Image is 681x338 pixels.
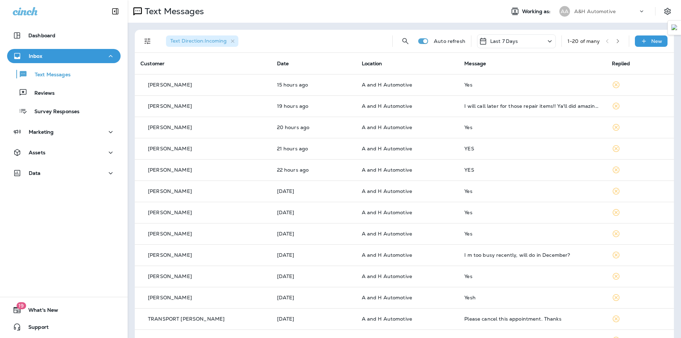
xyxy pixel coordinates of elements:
[464,103,600,109] div: I will call later for those repair items!! Ya'll did amazing job just like always!!,Thank u again!!!
[362,82,413,88] span: A and H Automotive
[140,34,155,48] button: Filters
[464,167,600,173] div: YES
[277,82,350,88] p: Oct 13, 2025 06:49 PM
[29,150,45,155] p: Assets
[559,6,570,17] div: AA
[148,167,192,173] p: [PERSON_NAME]
[277,167,350,173] p: Oct 13, 2025 12:20 PM
[7,320,121,334] button: Support
[277,252,350,258] p: Oct 13, 2025 08:07 AM
[277,124,350,130] p: Oct 13, 2025 01:41 PM
[148,252,192,258] p: [PERSON_NAME]
[16,302,26,309] span: 19
[661,5,674,18] button: Settings
[148,231,192,237] p: [PERSON_NAME]
[148,188,192,194] p: [PERSON_NAME]
[29,129,54,135] p: Marketing
[21,324,49,333] span: Support
[21,307,58,316] span: What's New
[148,295,192,300] p: [PERSON_NAME]
[148,124,192,130] p: [PERSON_NAME]
[166,35,238,47] div: Text Direction:Incoming
[398,34,413,48] button: Search Messages
[464,295,600,300] div: Yesh
[671,24,678,31] img: Detect Auto
[148,210,192,215] p: [PERSON_NAME]
[7,104,121,118] button: Survey Responses
[362,316,413,322] span: A and H Automotive
[490,38,518,44] p: Last 7 Days
[7,125,121,139] button: Marketing
[362,231,413,237] span: A and H Automotive
[464,188,600,194] div: Yes
[464,146,600,151] div: YES
[148,82,192,88] p: [PERSON_NAME]
[464,210,600,215] div: Yes
[362,209,413,216] span: A and H Automotive
[7,85,121,100] button: Reviews
[7,166,121,180] button: Data
[170,38,227,44] span: Text Direction : Incoming
[29,170,41,176] p: Data
[277,231,350,237] p: Oct 13, 2025 10:12 AM
[277,146,350,151] p: Oct 13, 2025 01:16 PM
[142,6,204,17] p: Text Messages
[7,67,121,82] button: Text Messages
[277,210,350,215] p: Oct 13, 2025 10:16 AM
[148,146,192,151] p: [PERSON_NAME]
[277,316,350,322] p: Oct 12, 2025 10:24 AM
[148,273,192,279] p: [PERSON_NAME]
[362,252,413,258] span: A and H Automotive
[362,188,413,194] span: A and H Automotive
[362,145,413,152] span: A and H Automotive
[140,60,165,67] span: Customer
[7,145,121,160] button: Assets
[567,38,600,44] div: 1 - 20 of many
[277,295,350,300] p: Oct 12, 2025 10:38 AM
[277,273,350,279] p: Oct 12, 2025 01:25 PM
[28,33,55,38] p: Dashboard
[362,103,413,109] span: A and H Automotive
[277,103,350,109] p: Oct 13, 2025 03:33 PM
[651,38,662,44] p: New
[464,82,600,88] div: Yes
[464,124,600,130] div: Yes
[464,316,600,322] div: Please cancel this appointment. Thanks
[277,60,289,67] span: Date
[362,273,413,279] span: A and H Automotive
[464,273,600,279] div: Yes
[27,90,55,97] p: Reviews
[362,60,382,67] span: Location
[7,28,121,43] button: Dashboard
[464,231,600,237] div: Yes
[362,124,413,131] span: A and H Automotive
[522,9,552,15] span: Working as:
[27,109,79,115] p: Survey Responses
[7,49,121,63] button: Inbox
[464,252,600,258] div: I m too busy recently, will do in December?
[612,60,630,67] span: Replied
[464,60,486,67] span: Message
[434,38,465,44] p: Auto refresh
[7,303,121,317] button: 19What's New
[362,294,413,301] span: A and H Automotive
[29,53,42,59] p: Inbox
[362,167,413,173] span: A and H Automotive
[148,316,225,322] p: TRANSPORT [PERSON_NAME]
[148,103,192,109] p: [PERSON_NAME]
[277,188,350,194] p: Oct 13, 2025 10:21 AM
[28,72,71,78] p: Text Messages
[105,4,125,18] button: Collapse Sidebar
[574,9,616,14] p: A&H Automotive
